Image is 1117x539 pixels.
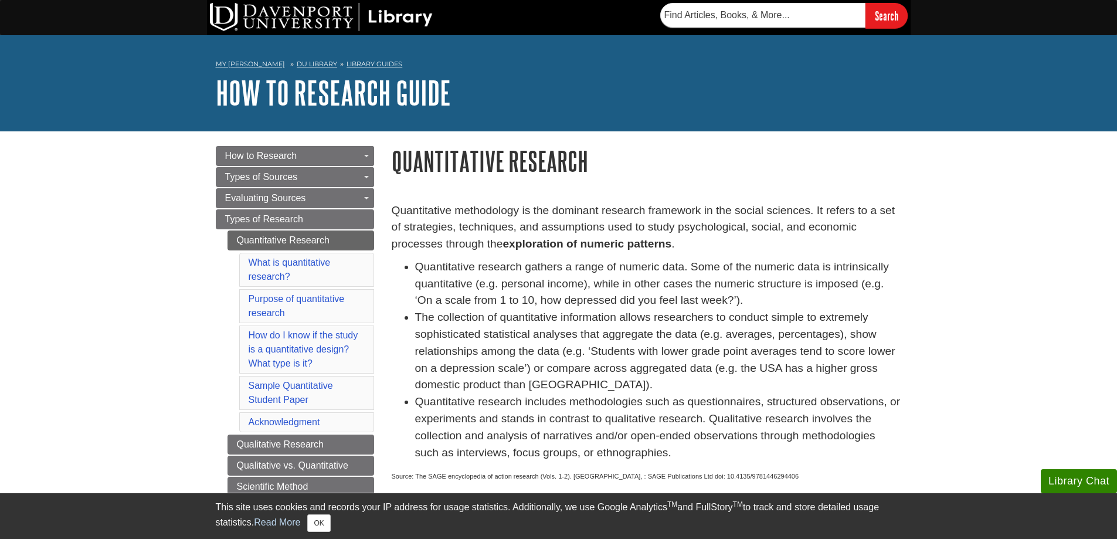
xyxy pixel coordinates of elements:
[1041,469,1117,493] button: Library Chat
[667,500,677,509] sup: TM
[216,146,374,518] div: Guide Page Menu
[249,330,358,368] a: How do I know if the study is a quantitative design? What type is it?
[865,3,908,28] input: Search
[228,477,374,497] a: Scientific Method
[228,435,374,455] a: Qualitative Research
[216,146,374,166] a: How to Research
[660,3,908,28] form: Searches DU Library's articles, books, and more
[415,309,902,394] li: The collection of quantitative information allows researchers to conduct simple to extremely soph...
[216,59,285,69] a: My [PERSON_NAME]
[216,209,374,229] a: Types of Research
[210,3,433,31] img: DU Library
[216,188,374,208] a: Evaluating Sources
[216,167,374,187] a: Types of Sources
[249,417,320,427] a: Acknowledgment
[225,193,306,203] span: Evaluating Sources
[225,151,297,161] span: How to Research
[307,514,330,532] button: Close
[415,259,902,309] li: Quantitative research gathers a range of numeric data. Some of the numeric data is intrinsically ...
[216,56,902,75] nav: breadcrumb
[225,172,298,182] span: Types of Sources
[216,74,451,111] a: How to Research Guide
[415,394,902,461] li: Quantitative research includes methodologies such as questionnaires, structured observations, or ...
[228,456,374,476] a: Qualitative vs. Quantitative
[660,3,865,28] input: Find Articles, Books, & More...
[254,517,300,527] a: Read More
[249,381,333,405] a: Sample Quantitative Student Paper
[392,202,902,253] p: Quantitative methodology is the dominant research framework in the social sciences. It refers to ...
[249,257,331,282] a: What is quantitative research?
[216,500,902,532] div: This site uses cookies and records your IP address for usage statistics. Additionally, we use Goo...
[392,473,799,480] span: Source: The SAGE encyclopedia of action research (Vols. 1-2). [GEOGRAPHIC_DATA], : SAGE Publicati...
[733,500,743,509] sup: TM
[297,60,337,68] a: DU Library
[228,230,374,250] a: Quantitative Research
[249,294,345,318] a: Purpose of quantitative research
[503,238,671,250] strong: exploration of numeric patterns
[392,146,902,176] h1: Quantitative Research
[225,214,303,224] span: Types of Research
[347,60,402,68] a: Library Guides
